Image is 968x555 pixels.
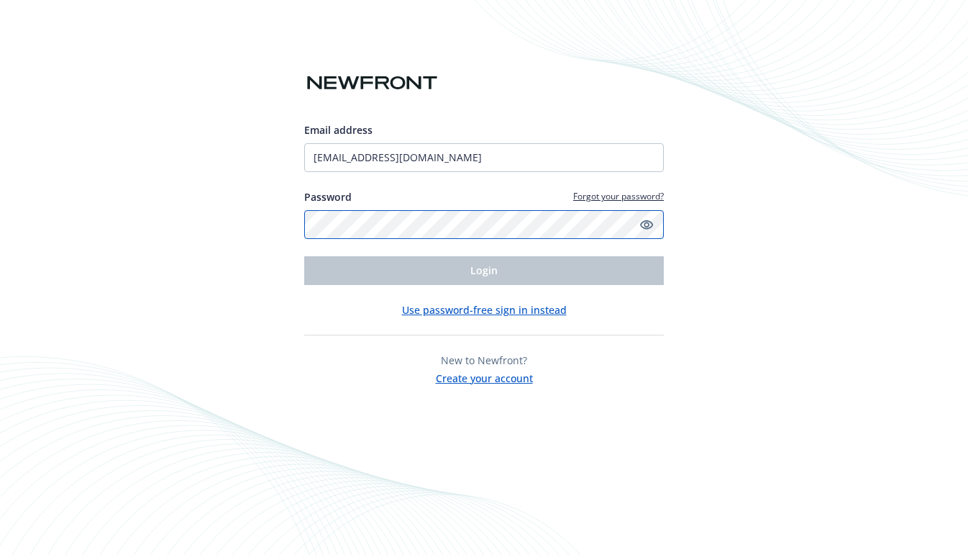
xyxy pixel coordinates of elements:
[304,210,664,239] input: Enter your password
[304,123,373,137] span: Email address
[402,302,567,317] button: Use password-free sign in instead
[304,71,440,96] img: Newfront logo
[441,353,527,367] span: New to Newfront?
[470,263,498,277] span: Login
[638,216,655,233] a: Show password
[436,368,533,386] button: Create your account
[304,189,352,204] label: Password
[573,190,664,202] a: Forgot your password?
[304,256,664,285] button: Login
[304,143,664,172] input: Enter your email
